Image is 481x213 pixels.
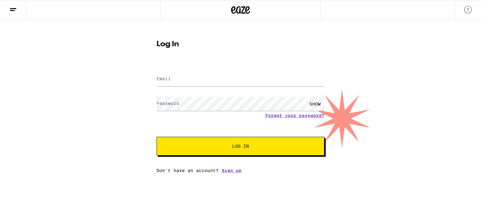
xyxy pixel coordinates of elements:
[157,101,179,106] label: Password
[232,144,249,148] span: Log In
[306,97,324,111] div: SHOW
[157,76,171,81] label: Email
[265,113,324,118] a: Forgot your password?
[157,137,324,156] button: Log In
[222,168,241,173] a: Sign up
[157,41,324,48] h1: Log In
[157,168,324,173] div: Don't have an account?
[157,72,324,86] input: Email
